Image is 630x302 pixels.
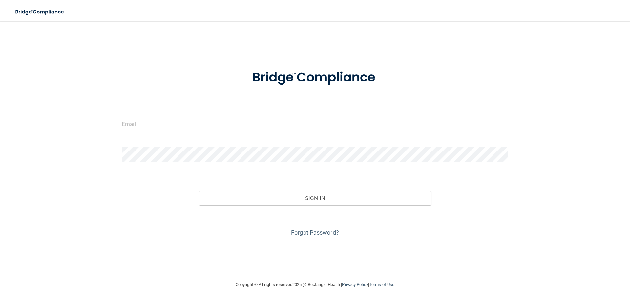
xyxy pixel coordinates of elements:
[239,60,391,95] img: bridge_compliance_login_screen.278c3ca4.svg
[342,282,368,287] a: Privacy Policy
[122,116,508,131] input: Email
[195,274,435,295] div: Copyright © All rights reserved 2025 @ Rectangle Health | |
[291,229,339,236] a: Forgot Password?
[199,191,431,205] button: Sign In
[369,282,394,287] a: Terms of Use
[10,5,70,19] img: bridge_compliance_login_screen.278c3ca4.svg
